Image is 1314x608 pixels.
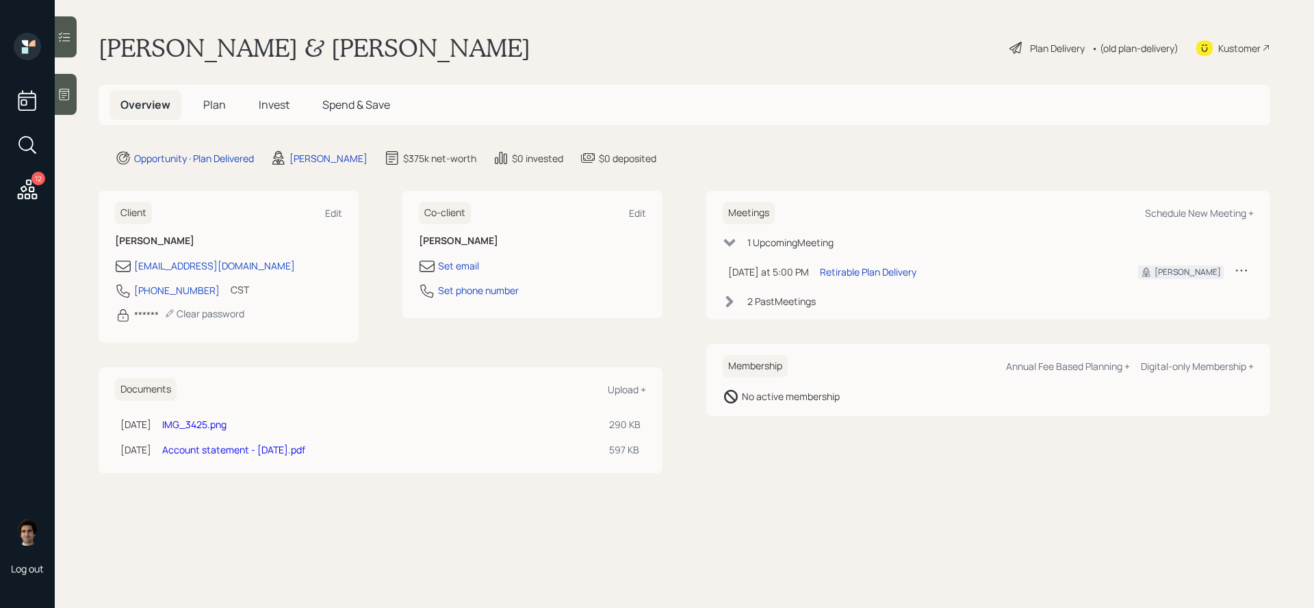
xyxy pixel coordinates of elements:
div: Set email [438,259,479,273]
div: 2 Past Meeting s [747,294,816,308]
div: Annual Fee Based Planning + [1006,360,1130,373]
span: Plan [203,97,226,112]
h6: [PERSON_NAME] [115,235,342,247]
div: Digital-only Membership + [1141,360,1254,373]
a: Account statement - [DATE].pdf [162,443,305,456]
div: [PERSON_NAME] [289,151,368,166]
div: No active membership [742,389,840,404]
div: $0 invested [512,151,563,166]
div: $375k net-worth [403,151,476,166]
div: Set phone number [438,283,519,298]
div: Schedule New Meeting + [1145,207,1254,220]
div: Edit [325,207,342,220]
div: Clear password [164,307,244,320]
div: Log out [11,562,44,575]
h6: [PERSON_NAME] [419,235,646,247]
div: [PERSON_NAME] [1155,266,1221,278]
div: [EMAIL_ADDRESS][DOMAIN_NAME] [134,259,295,273]
div: Upload + [608,383,646,396]
span: Overview [120,97,170,112]
h6: Co-client [419,202,471,224]
div: 12 [31,172,45,185]
a: IMG_3425.png [162,418,227,431]
div: [PHONE_NUMBER] [134,283,220,298]
h6: Client [115,202,152,224]
h6: Membership [723,355,788,378]
div: Plan Delivery [1030,41,1085,55]
h6: Documents [115,378,177,401]
div: Edit [629,207,646,220]
span: Invest [259,97,289,112]
div: CST [231,282,249,297]
div: [DATE] [120,417,151,432]
div: $0 deposited [599,151,656,166]
div: Kustomer [1218,41,1261,55]
div: • (old plan-delivery) [1092,41,1178,55]
div: 290 KB [609,417,641,432]
h6: Meetings [723,202,775,224]
div: [DATE] [120,442,151,457]
div: Opportunity · Plan Delivered [134,151,254,166]
div: 597 KB [609,442,641,457]
div: [DATE] at 5:00 PM [728,265,809,279]
div: 1 Upcoming Meeting [747,235,834,250]
div: Retirable Plan Delivery [820,265,916,279]
h1: [PERSON_NAME] & [PERSON_NAME] [99,33,530,63]
span: Spend & Save [322,97,390,112]
img: harrison-schaefer-headshot-2.png [14,518,41,546]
